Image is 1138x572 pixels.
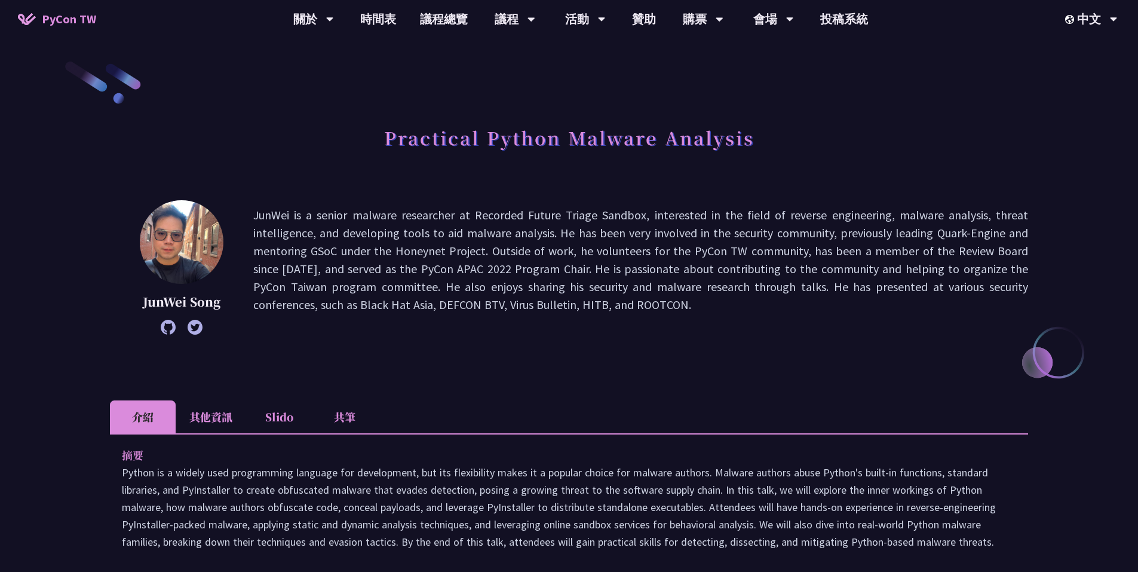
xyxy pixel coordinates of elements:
[253,206,1028,329] p: JunWei is a senior malware researcher at Recorded Future Triage Sandbox, interested in the field ...
[312,400,378,433] li: 共筆
[140,293,223,311] p: JunWei Song
[42,10,96,28] span: PyCon TW
[246,400,312,433] li: Slido
[176,400,246,433] li: 其他資訊
[110,400,176,433] li: 介紹
[1065,15,1077,24] img: Locale Icon
[6,4,108,34] a: PyCon TW
[140,200,223,284] img: JunWei Song
[18,13,36,25] img: Home icon of PyCon TW 2025
[122,464,1016,550] p: Python is a widely used programming language for development, but its flexibility makes it a popu...
[122,446,992,464] p: 摘要
[384,120,754,155] h1: Practical Python Malware Analysis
